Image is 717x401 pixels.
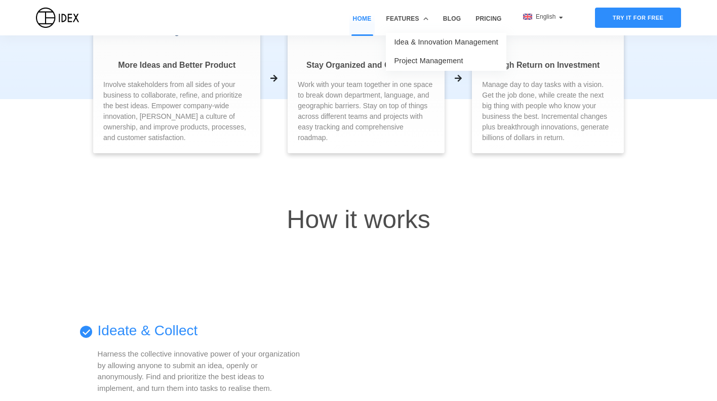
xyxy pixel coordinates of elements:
img: IDEX Logo [36,8,79,28]
span: Work with your team together in one space to break down department, language, and geographic barr... [298,79,434,143]
div: Harness the collective innovative power of your organization by allowing anyone to submit an idea... [98,348,303,394]
a: Idea & Innovation Management [394,38,498,46]
a: Project Management [394,57,463,65]
a: Home [349,14,375,35]
a: Pricing [472,14,505,35]
img: Right Mark [80,326,93,338]
p: High Return on Investment [482,59,614,71]
span: English [536,13,557,20]
div: Try it for free [595,8,681,28]
p: More Ideas and Better Product [103,59,250,71]
span: Manage day to day tasks with a vision. Get the job done, while create the next big thing with peo... [482,79,614,143]
div: English [523,12,563,21]
a: Blog [440,14,464,35]
span: Features [386,14,419,23]
p: Stay Organized and Connected [298,59,434,71]
p: Ideate & Collect [98,321,198,340]
img: flag [523,14,532,20]
a: Idea & Innovation ManagementProject ManagementFeatures [382,14,431,35]
span: Involve stakeholders from all sides of your business to collaborate, refine, and prioritize the b... [103,79,250,143]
